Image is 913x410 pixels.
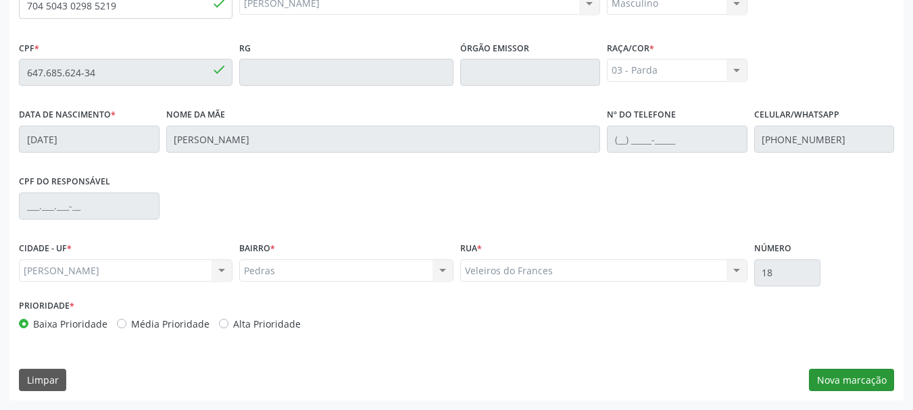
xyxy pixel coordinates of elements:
label: Prioridade [19,296,74,317]
input: ___.___.___-__ [19,193,159,220]
input: (__) _____-_____ [754,126,895,153]
label: Nº do Telefone [607,105,676,126]
label: Nome da mãe [166,105,225,126]
label: Alta Prioridade [233,317,301,331]
input: __/__/____ [19,126,159,153]
label: Média Prioridade [131,317,209,331]
label: BAIRRO [239,238,275,259]
label: Órgão emissor [460,38,529,59]
label: CPF do responsável [19,172,110,193]
button: Nova marcação [809,369,894,392]
label: CIDADE - UF [19,238,72,259]
label: Número [754,238,791,259]
label: RG [239,38,251,59]
label: CPF [19,38,39,59]
label: Celular/WhatsApp [754,105,839,126]
label: Data de nascimento [19,105,116,126]
label: Baixa Prioridade [33,317,107,331]
span: done [212,62,226,77]
label: Raça/cor [607,38,654,59]
label: Rua [460,238,482,259]
input: (__) _____-_____ [607,126,747,153]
